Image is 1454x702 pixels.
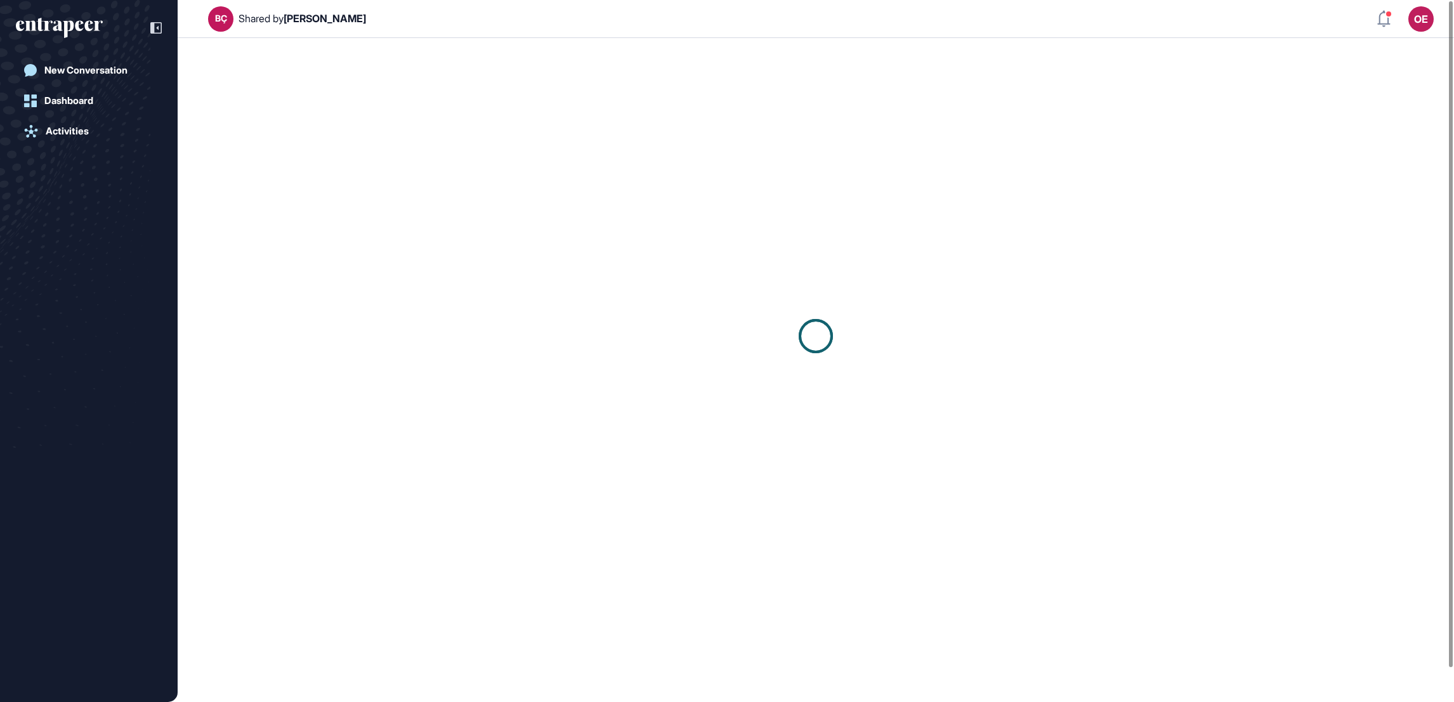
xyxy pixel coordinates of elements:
[284,12,366,25] span: [PERSON_NAME]
[44,95,93,107] div: Dashboard
[16,88,162,114] a: Dashboard
[16,58,162,83] a: New Conversation
[46,126,89,137] div: Activities
[16,18,103,38] div: entrapeer-logo
[239,13,366,25] div: Shared by
[44,65,128,76] div: New Conversation
[215,13,227,23] div: BÇ
[1408,6,1434,32] button: OE
[16,119,162,144] a: Activities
